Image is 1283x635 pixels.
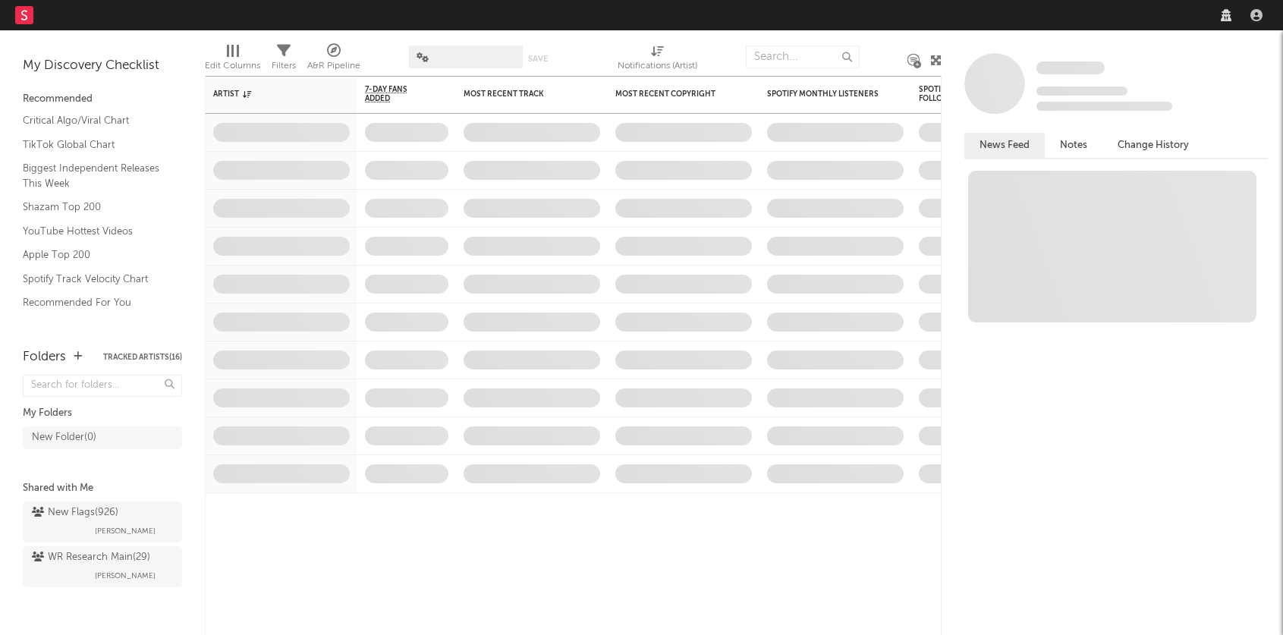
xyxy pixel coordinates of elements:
[32,549,150,567] div: WR Research Main ( 29 )
[1036,61,1105,76] a: Some Artist
[23,426,182,449] a: New Folder(0)
[205,38,260,82] div: Edit Columns
[307,57,360,75] div: A&R Pipeline
[964,133,1045,158] button: News Feed
[365,85,426,103] span: 7-Day Fans Added
[32,429,96,447] div: New Folder ( 0 )
[23,375,182,397] input: Search for folders...
[103,354,182,361] button: Tracked Artists(16)
[95,522,156,540] span: [PERSON_NAME]
[1036,102,1172,111] span: 0 fans last week
[767,90,881,99] div: Spotify Monthly Listeners
[23,319,167,350] a: TikTok Videos Assistant / Last 7 Days - Top
[1045,133,1102,158] button: Notes
[23,546,182,587] a: WR Research Main(29)[PERSON_NAME]
[23,57,182,75] div: My Discovery Checklist
[23,348,66,366] div: Folders
[615,90,729,99] div: Most Recent Copyright
[1036,86,1127,96] span: Tracking Since: [DATE]
[23,199,167,215] a: Shazam Top 200
[213,90,327,99] div: Artist
[618,57,697,75] div: Notifications (Artist)
[23,90,182,108] div: Recommended
[23,271,167,288] a: Spotify Track Velocity Chart
[23,404,182,423] div: My Folders
[23,160,167,191] a: Biggest Independent Releases This Week
[618,38,697,82] div: Notifications (Artist)
[23,223,167,240] a: YouTube Hottest Videos
[1102,133,1204,158] button: Change History
[95,567,156,585] span: [PERSON_NAME]
[23,501,182,542] a: New Flags(926)[PERSON_NAME]
[746,46,860,68] input: Search...
[464,90,577,99] div: Most Recent Track
[272,38,296,82] div: Filters
[205,57,260,75] div: Edit Columns
[1036,61,1105,74] span: Some Artist
[307,38,360,82] div: A&R Pipeline
[23,247,167,263] a: Apple Top 200
[919,85,972,103] div: Spotify Followers
[23,294,167,311] a: Recommended For You
[272,57,296,75] div: Filters
[32,504,118,522] div: New Flags ( 926 )
[23,112,167,129] a: Critical Algo/Viral Chart
[23,137,167,153] a: TikTok Global Chart
[528,55,548,63] button: Save
[23,479,182,498] div: Shared with Me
